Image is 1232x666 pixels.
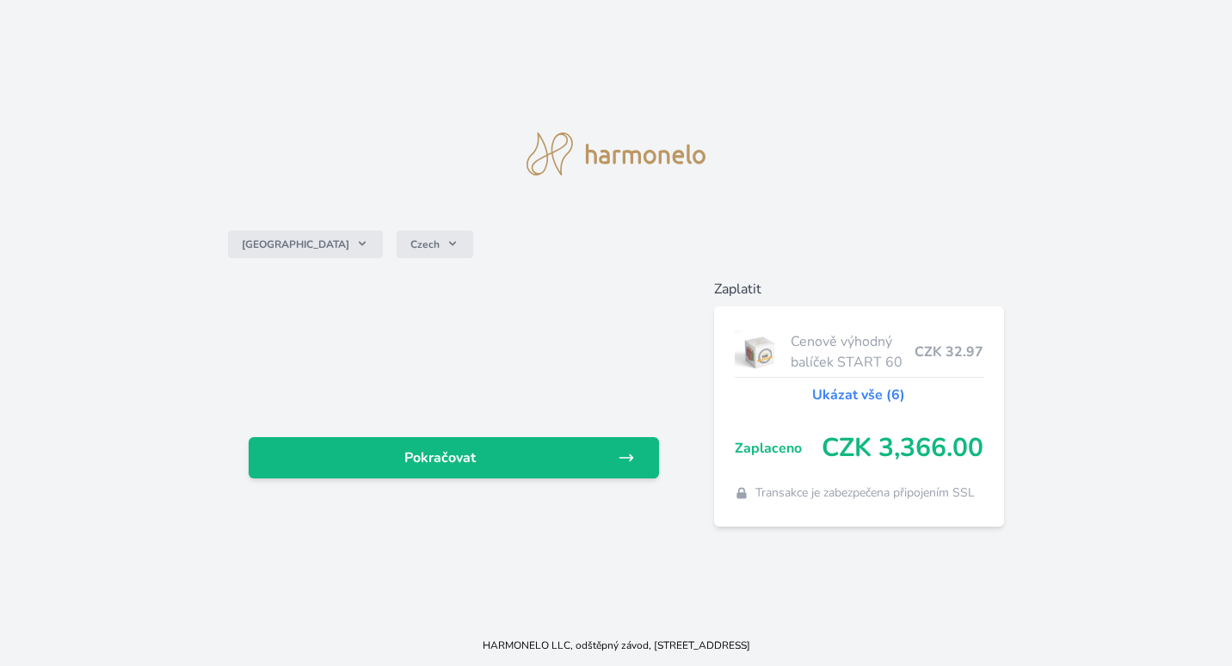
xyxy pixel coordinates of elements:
button: Czech [397,231,473,258]
span: Zaplaceno [735,438,822,459]
button: [GEOGRAPHIC_DATA] [228,231,383,258]
span: Transakce je zabezpečena připojením SSL [755,484,975,502]
span: Pokračovat [262,447,618,468]
span: CZK 32.97 [915,342,983,362]
a: Pokračovat [249,437,659,478]
span: [GEOGRAPHIC_DATA] [242,237,349,251]
span: Cenově výhodný balíček START 60 [791,331,915,373]
span: CZK 3,366.00 [822,433,983,464]
img: start.jpg [735,330,784,373]
a: Ukázat vše (6) [812,385,905,405]
h6: Zaplatit [714,279,1004,299]
img: logo.svg [527,133,705,176]
span: Czech [410,237,440,251]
